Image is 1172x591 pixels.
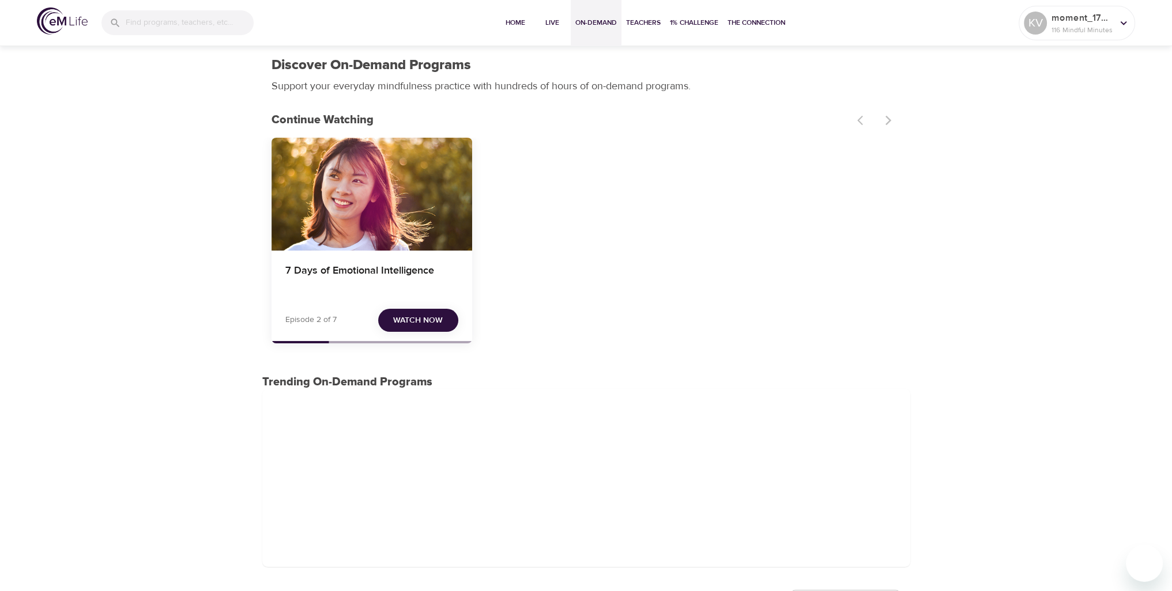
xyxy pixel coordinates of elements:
p: moment_1755283842 [1052,11,1113,25]
img: logo [37,7,88,35]
span: 1% Challenge [670,17,718,29]
span: On-Demand [575,17,617,29]
span: Watch Now [393,313,443,328]
span: Live [538,17,566,29]
div: KV [1024,12,1047,35]
p: Episode 2 of 7 [285,314,337,326]
button: 7 Days of Emotional Intelligence [272,138,472,251]
h3: Continue Watching [272,113,850,127]
input: Find programs, teachers, etc... [126,10,254,35]
button: Watch Now [378,309,458,332]
h1: Discover On-Demand Programs [272,57,471,74]
iframe: Button to launch messaging window [1126,545,1163,582]
h4: 7 Days of Emotional Intelligence [285,264,458,292]
span: The Connection [728,17,785,29]
h3: Trending On-Demand Programs [262,376,910,389]
p: Support your everyday mindfulness practice with hundreds of hours of on-demand programs. [272,78,704,94]
span: Home [502,17,529,29]
p: 116 Mindful Minutes [1052,25,1113,35]
span: Teachers [626,17,661,29]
